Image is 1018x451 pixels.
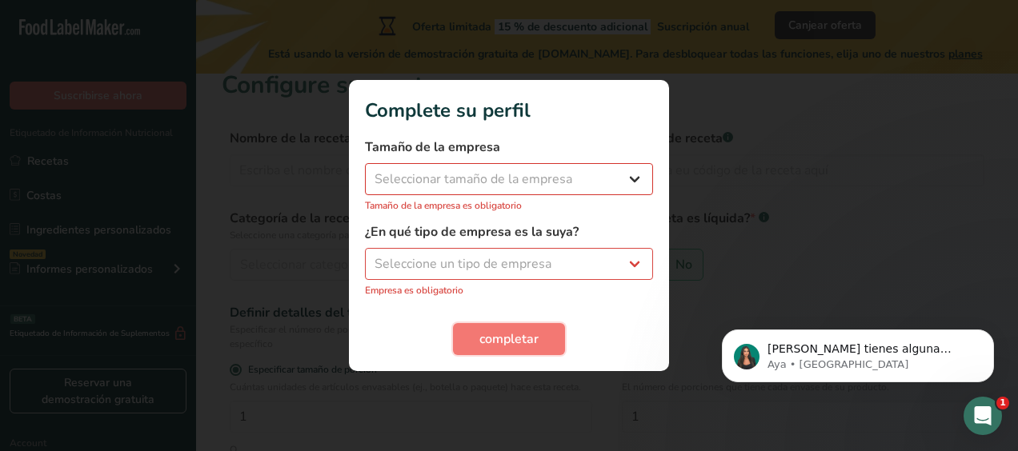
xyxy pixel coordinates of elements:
[365,138,653,157] label: Tamaño de la empresa
[479,329,539,349] span: completar
[365,198,653,213] p: Tamaño de la empresa es obligatorio
[996,397,1009,409] span: 1
[698,296,1018,408] iframe: Intercom notifications mensaje
[365,283,653,297] p: Empresa es obligatorio
[453,323,565,355] button: completar
[365,222,653,241] label: ¿En qué tipo de empresa es la suya?
[964,397,1002,435] iframe: Intercom live chat
[365,96,653,125] h1: Complete su perfil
